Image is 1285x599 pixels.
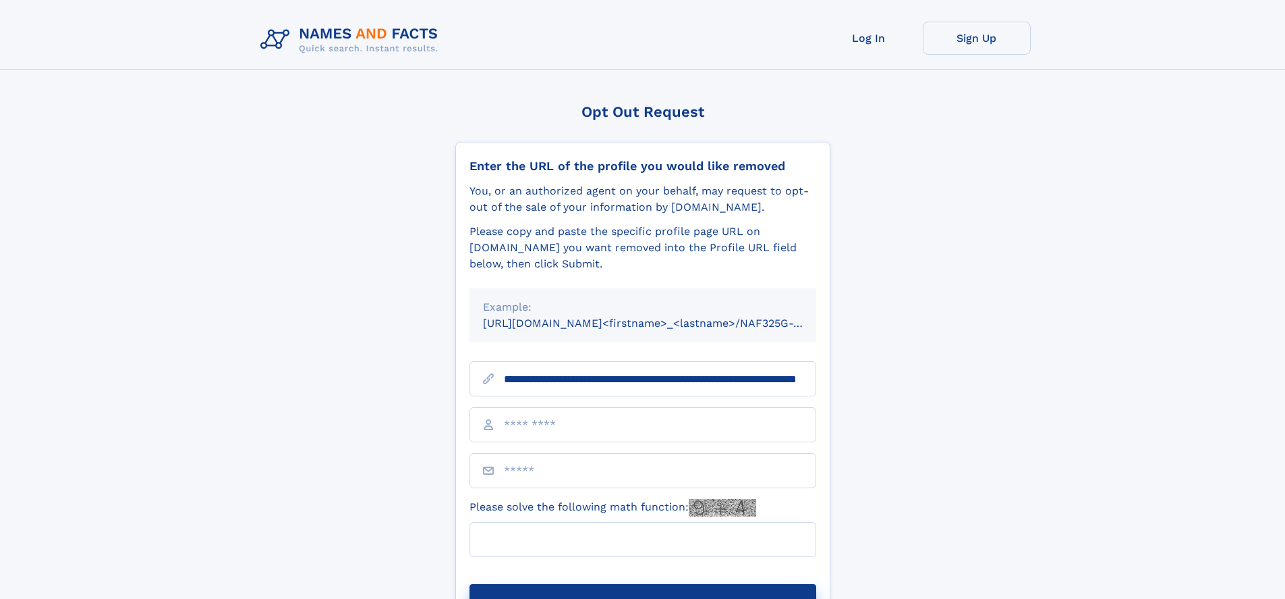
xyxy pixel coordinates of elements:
[483,299,803,315] div: Example:
[469,159,816,174] div: Enter the URL of the profile you would like removed
[815,22,923,55] a: Log In
[255,22,449,58] img: Logo Names and Facts
[469,499,756,517] label: Please solve the following math function:
[923,22,1031,55] a: Sign Up
[469,224,816,272] div: Please copy and paste the specific profile page URL on [DOMAIN_NAME] you want removed into the Pr...
[455,103,830,120] div: Opt Out Request
[469,183,816,215] div: You, or an authorized agent on your behalf, may request to opt-out of the sale of your informatio...
[483,317,842,330] small: [URL][DOMAIN_NAME]<firstname>_<lastname>/NAF325G-xxxxxxxx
